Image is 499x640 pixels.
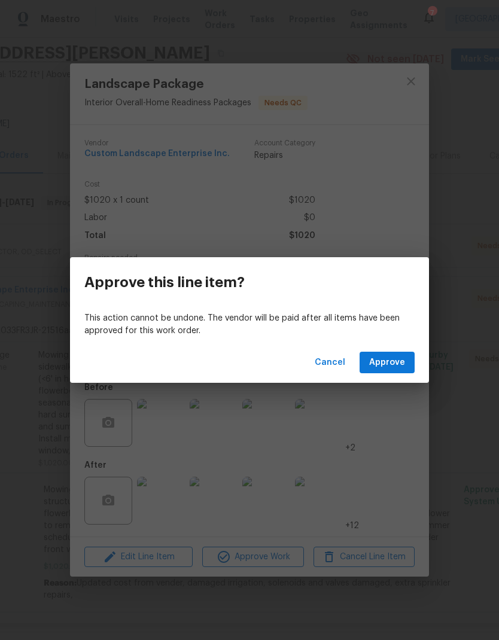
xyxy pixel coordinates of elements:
p: This action cannot be undone. The vendor will be paid after all items have been approved for this... [84,312,415,337]
span: Cancel [315,355,345,370]
h3: Approve this line item? [84,274,245,291]
span: Approve [369,355,405,370]
button: Cancel [310,352,350,374]
button: Approve [360,352,415,374]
